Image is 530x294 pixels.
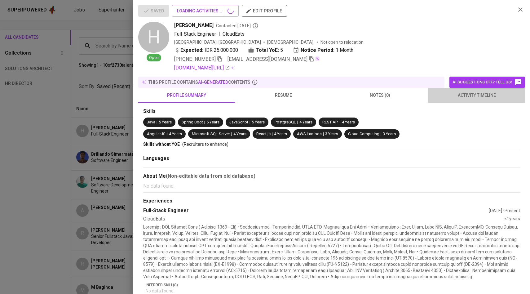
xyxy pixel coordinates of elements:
[206,120,219,124] span: 5 Years
[320,39,364,45] p: Not open to relocation
[293,47,353,54] div: 1 Month
[143,108,520,115] div: Skills
[267,39,314,45] span: [DEMOGRAPHIC_DATA]
[504,216,520,223] div: <1 years
[182,142,228,147] span: (Recruiters to enhance)
[301,47,334,54] b: Notice Period:
[172,5,239,17] button: LOADING ACTIVITIES...
[143,216,504,223] div: CloudEats
[157,119,157,125] span: |
[453,78,522,86] span: AI suggestions off? Tell us!
[174,22,214,29] span: [PERSON_NAME]
[169,131,182,136] span: 4 Years
[204,119,205,125] span: |
[229,120,248,124] span: JavaScript
[146,288,520,294] p: No data found.
[174,31,216,37] span: Full-Stack Engineer
[239,91,328,99] span: resume
[219,30,220,38] span: |
[383,131,396,136] span: 3 Years
[174,39,261,45] div: [GEOGRAPHIC_DATA], [GEOGRAPHIC_DATA]
[143,155,520,162] div: Languages
[174,47,238,54] div: IDR 25.000.000
[180,47,203,54] b: Expected:
[242,5,287,17] button: edit profile
[159,120,172,124] span: 5 Years
[177,7,234,15] span: LOADING ACTIVITIES...
[142,91,231,99] span: profile summary
[250,119,250,125] span: |
[335,91,425,99] span: notes (0)
[227,56,307,62] span: [EMAIL_ADDRESS][DOMAIN_NAME]
[233,131,246,136] span: 4 Years
[147,120,155,124] span: Java
[275,120,296,124] span: PostgreSQL
[297,131,322,136] span: AWS Lambda
[147,131,166,136] span: AngularJS
[325,131,338,136] span: 3 Years
[143,224,520,280] p: Loremip : DOL Sitamet Cons ( Adipisci 1369 - Eli) • Seddoeiusmod : Temporincidid, UTLA ETD, Magna...
[256,131,271,136] span: React.js
[348,131,379,136] span: Cloud Computing
[216,23,258,29] span: Contacted [DATE]
[252,23,258,29] svg: By Batam recruiter
[432,91,521,99] span: activity timeline
[223,31,245,37] span: CloudEats
[147,55,161,61] span: Open
[143,207,489,214] div: Full-Stack Engineer
[192,131,230,136] span: Microsoft SQL Server
[166,173,255,179] b: (Non-editable data from old database)
[143,182,520,190] p: No data found.
[231,131,232,137] span: |
[143,142,180,147] span: Skills without YOE
[274,131,287,136] span: 4 Years
[449,77,525,88] button: AI suggestions off? Tell us!
[256,47,279,54] b: Total YoE:
[143,198,520,205] div: Experiences
[182,120,203,124] span: Spring Boot
[167,131,168,137] span: |
[143,172,520,180] div: About Me
[242,8,287,13] a: edit profile
[174,64,230,72] a: [DOMAIN_NAME][URL]
[174,56,216,62] span: [PHONE_NUMBER]
[198,80,228,85] span: AI-generated
[322,120,338,124] span: REST API
[252,120,265,124] span: 5 Years
[489,207,520,214] div: [DATE] - Present
[138,22,169,53] div: H
[315,56,320,61] img: magic_wand.svg
[299,120,312,124] span: 4 Years
[272,131,273,137] span: |
[340,119,341,125] span: |
[146,282,520,288] p: Inferred Skill(s)
[297,119,298,125] span: |
[323,131,324,137] span: |
[381,131,382,137] span: |
[247,7,282,15] span: edit profile
[148,79,250,85] p: this profile contains contents
[280,47,283,54] span: 5
[342,120,355,124] span: 4 Years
